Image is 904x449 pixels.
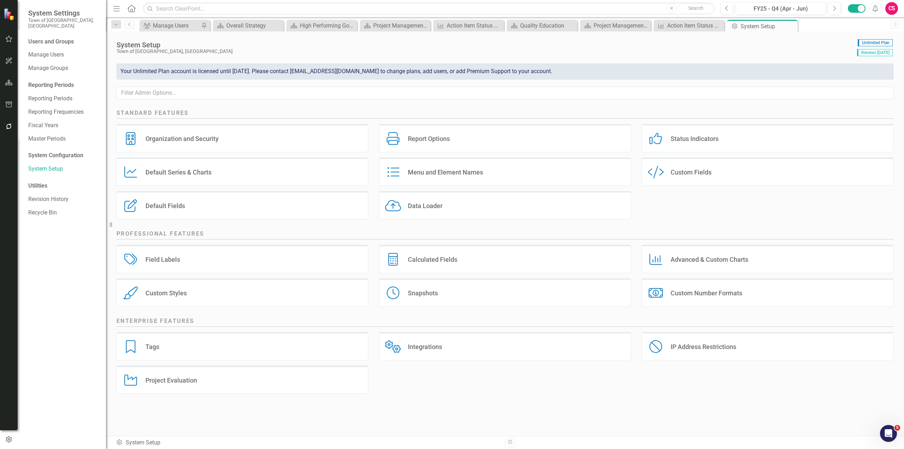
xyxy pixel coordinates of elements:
div: Integrations [408,343,442,351]
div: Project Management Dashboard [594,21,649,30]
h2: Standard Features [117,109,893,119]
a: Action Item Status Snapshot [435,21,502,30]
a: Overall Strategy [215,21,282,30]
img: ClearPoint Strategy [3,8,16,21]
div: System Setup [116,439,500,447]
div: Utilities [28,182,99,190]
div: Tags [145,343,159,351]
a: Recycle Bin [28,209,99,217]
a: Action Item Status Snapshot [655,21,722,30]
a: Master Periods [28,135,99,143]
div: Overall Strategy [226,21,282,30]
div: FY25 - Q4 (Apr - Jun) [738,5,823,13]
div: Report Options [408,135,450,143]
div: Custom Fields [671,168,712,176]
div: Default Series & Charts [145,168,212,176]
div: Custom Styles [145,289,187,297]
div: Your Unlimited Plan account is licensed until [DATE]. Please contact [EMAIL_ADDRESS][DOMAIN_NAME]... [117,64,893,79]
div: Action Item Status Snapshot [667,21,722,30]
div: Default Fields [145,202,185,210]
span: Renews [DATE] [857,49,893,56]
a: High Performing Government [288,21,355,30]
a: Quality Education [509,21,576,30]
a: Reporting Periods [28,95,99,103]
input: Filter Admin Options... [117,87,893,100]
button: FY25 - Q4 (Apr - Jun) [736,2,826,15]
a: Project Management Dashboard [362,21,429,30]
div: Data Loader [408,202,442,210]
div: Project Evaluation [145,376,197,384]
div: Project Management Dashboard [373,21,429,30]
a: Revision History [28,195,99,203]
h2: Professional Features [117,230,893,240]
div: System Configuration [28,152,99,160]
a: Manage Users [28,51,99,59]
a: Manage Users [141,21,200,30]
div: Calculated Fields [408,255,457,264]
a: Fiscal Years [28,122,99,130]
button: Search [678,4,713,13]
span: System Settings [28,9,99,17]
div: Field Labels [145,255,180,264]
button: CS [885,2,898,15]
a: Reporting Frequencies [28,108,99,116]
iframe: Intercom live chat [880,425,897,442]
div: Menu and Element Names [408,168,483,176]
div: System Setup [741,22,796,31]
h2: Enterprise Features [117,317,893,327]
div: Town of [GEOGRAPHIC_DATA], [GEOGRAPHIC_DATA] [117,49,854,54]
div: Manage Users [153,21,200,30]
div: Status Indicators [671,135,719,143]
div: High Performing Government [300,21,355,30]
div: Organization and Security [145,135,219,143]
input: Search ClearPoint... [143,2,715,15]
span: Unlimited Plan [858,39,893,46]
div: Quality Education [520,21,576,30]
small: Town of [GEOGRAPHIC_DATA], [GEOGRAPHIC_DATA] [28,17,99,29]
div: Users and Groups [28,38,99,46]
div: Snapshots [408,289,438,297]
a: Project Management Dashboard [582,21,649,30]
div: IP Address Restrictions [671,343,736,351]
a: Manage Groups [28,64,99,72]
a: System Setup [28,165,99,173]
div: Advanced & Custom Charts [671,255,748,264]
div: Action Item Status Snapshot [447,21,502,30]
div: Custom Number Formats [671,289,742,297]
span: 5 [894,425,900,431]
span: Search [688,5,703,11]
div: Reporting Periods [28,81,99,89]
div: System Setup [117,41,854,49]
